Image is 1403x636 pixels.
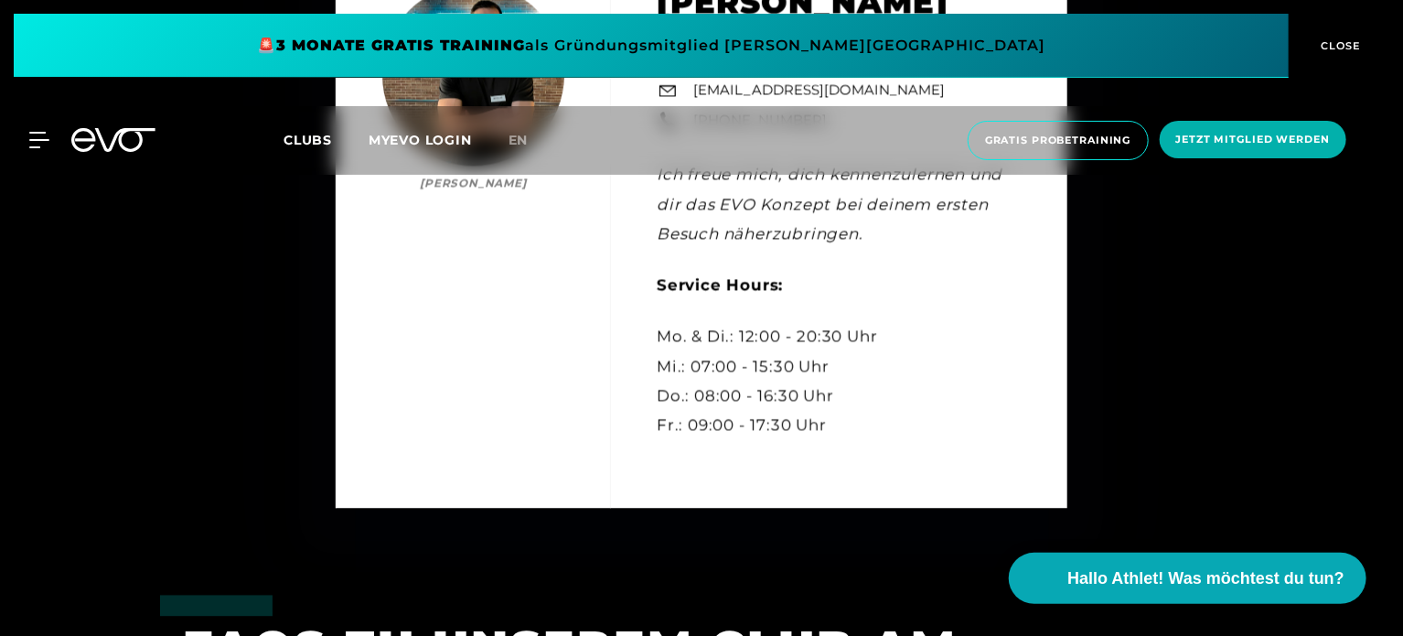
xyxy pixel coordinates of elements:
a: Jetzt Mitglied werden [1154,121,1352,160]
span: en [509,132,529,148]
a: Clubs [284,131,369,148]
a: MYEVO LOGIN [369,132,472,148]
span: CLOSE [1317,38,1362,54]
span: Clubs [284,132,332,148]
span: Jetzt Mitglied werden [1176,132,1330,147]
a: en [509,130,551,151]
span: Hallo Athlet! Was möchtest du tun? [1067,566,1344,591]
span: Gratis Probetraining [985,133,1131,148]
a: Gratis Probetraining [962,121,1154,160]
button: CLOSE [1289,14,1389,78]
button: Hallo Athlet! Was möchtest du tun? [1009,553,1366,604]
